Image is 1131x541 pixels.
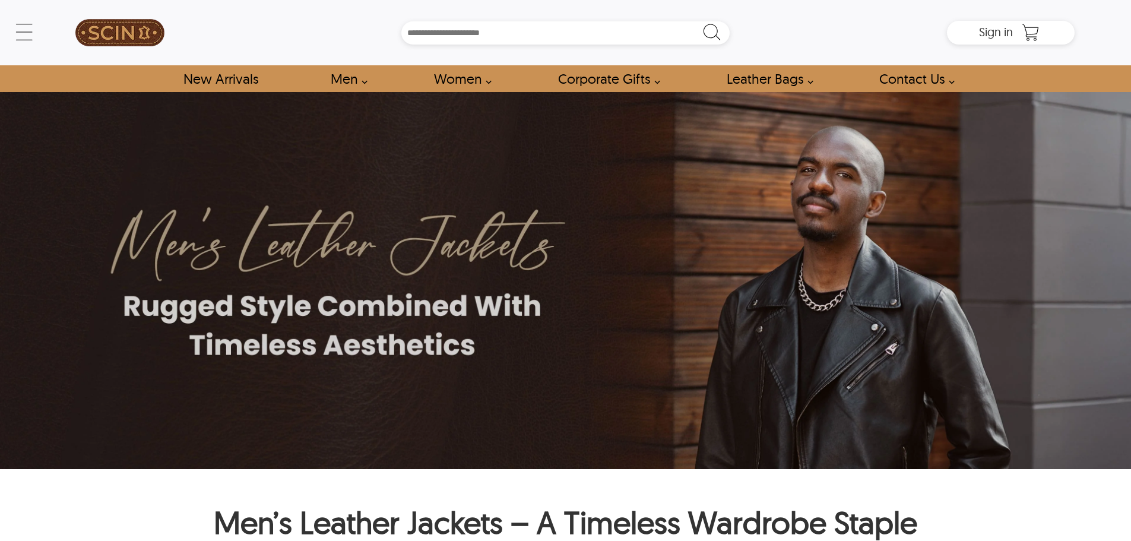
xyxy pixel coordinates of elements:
a: contact-us [866,65,961,92]
a: SCIN [56,6,183,59]
a: Shop New Arrivals [170,65,271,92]
a: Shop Leather Corporate Gifts [544,65,667,92]
a: Shopping Cart [1019,24,1043,42]
a: shop men's leather jackets [317,65,374,92]
a: Shop Women Leather Jackets [420,65,498,92]
iframe: chat widget [1057,467,1131,523]
a: Shop Leather Bags [713,65,820,92]
img: SCIN [75,6,164,59]
span: Sign in [979,24,1013,39]
a: Sign in [979,29,1013,38]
